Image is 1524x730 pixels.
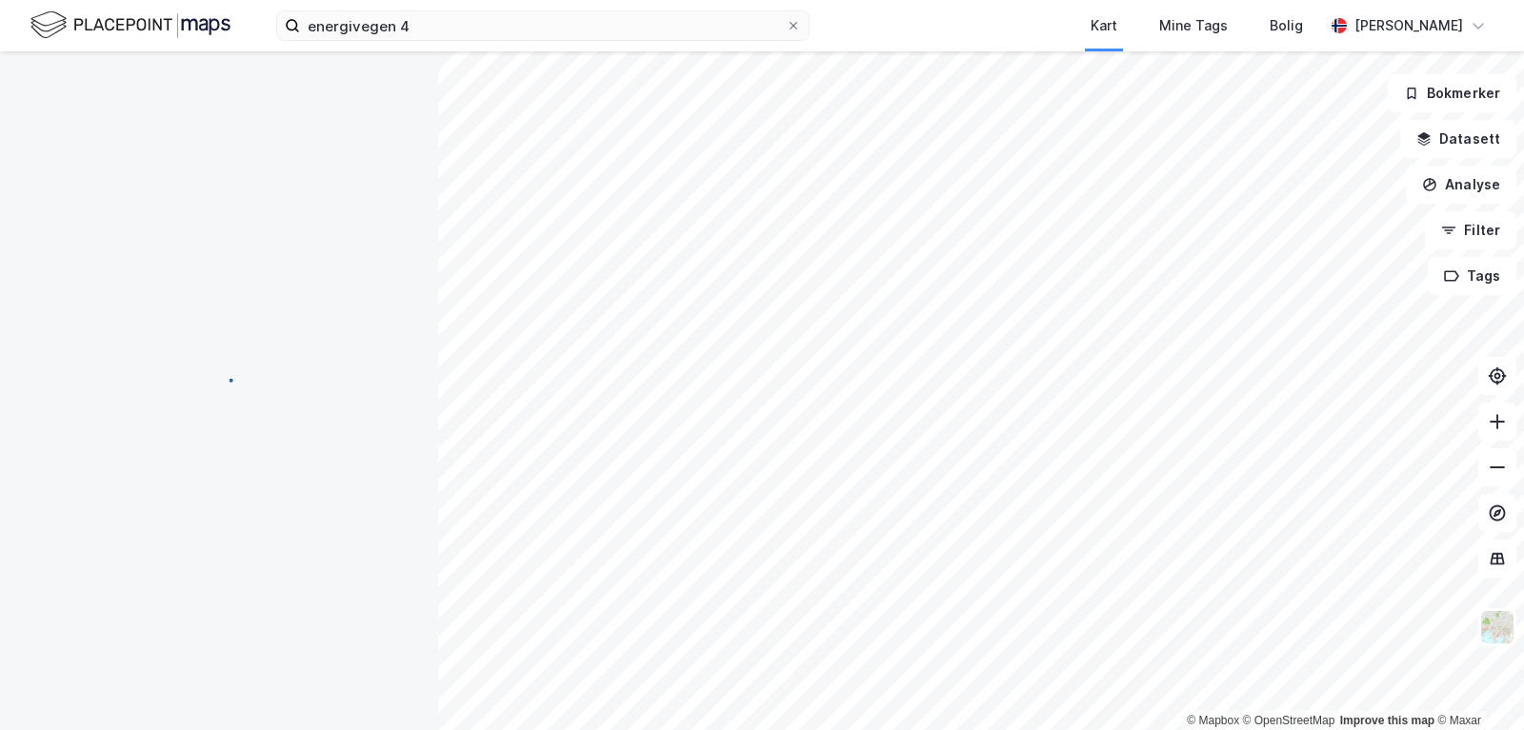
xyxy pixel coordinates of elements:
[30,9,231,42] img: logo.f888ab2527a4732fd821a326f86c7f29.svg
[1187,714,1239,727] a: Mapbox
[1388,74,1516,112] button: Bokmerker
[1406,166,1516,204] button: Analyse
[1340,714,1434,727] a: Improve this map
[1429,639,1524,730] div: Kontrollprogram for chat
[1479,609,1515,645] img: Z
[1425,211,1516,249] button: Filter
[204,365,234,395] img: spinner.a6d8c91a73a9ac5275cf975e30b51cfb.svg
[1400,120,1516,158] button: Datasett
[1270,14,1303,37] div: Bolig
[1091,14,1117,37] div: Kart
[1429,639,1524,730] iframe: Chat Widget
[1243,714,1335,727] a: OpenStreetMap
[1428,257,1516,295] button: Tags
[1159,14,1228,37] div: Mine Tags
[300,11,786,40] input: Søk på adresse, matrikkel, gårdeiere, leietakere eller personer
[1354,14,1463,37] div: [PERSON_NAME]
